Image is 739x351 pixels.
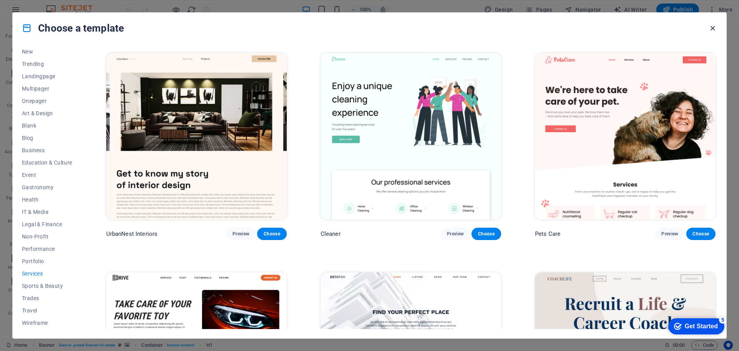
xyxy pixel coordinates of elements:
span: Health [22,196,72,203]
img: UrbanNest Interiors [106,53,287,220]
h4: Choose a template [22,22,124,34]
span: New [22,49,72,55]
div: Get Started [21,8,54,15]
button: 2 [19,317,26,324]
img: Pets Care [535,53,716,220]
div: Get Started 5 items remaining, 0% complete [4,4,60,20]
button: Choose [471,228,501,240]
p: Pets Care [535,230,560,238]
button: Art & Design [22,107,72,119]
span: Preview [447,231,464,237]
button: Choose [686,228,716,240]
button: Travel [22,304,72,317]
span: Wireframe [22,320,72,326]
span: Business [22,147,72,153]
span: Landingpage [22,73,72,79]
span: Trending [22,61,72,67]
button: Multipager [22,82,72,95]
span: Event [22,172,72,178]
span: Performance [22,246,72,252]
span: Choose [692,231,709,237]
button: Services [22,267,72,280]
button: Choose [257,228,286,240]
button: Trades [22,292,72,304]
button: Blank [22,119,72,132]
p: Cleaner [321,230,341,238]
button: Preview [655,228,684,240]
span: Preview [232,231,249,237]
button: Onepager [22,95,72,107]
span: Gastronomy [22,184,72,190]
span: Portfolio [22,258,72,264]
p: UrbanNest Interiors [106,230,158,238]
button: IT & Media [22,206,72,218]
button: Preview [226,228,256,240]
button: Performance [22,243,72,255]
span: Choose [478,231,495,237]
button: 1 [19,307,26,314]
span: Choose [263,231,280,237]
button: Non-Profit [22,230,72,243]
button: Preview [441,228,470,240]
button: Wireframe [22,317,72,329]
button: Health [22,193,72,206]
button: Event [22,169,72,181]
span: Travel [22,307,72,314]
span: IT & Media [22,209,72,215]
button: Business [22,144,72,156]
span: Legal & Finance [22,221,72,227]
span: Trades [22,295,72,301]
span: Education & Culture [22,160,72,166]
button: New [22,45,72,58]
span: Preview [661,231,678,237]
span: Multipager [22,86,72,92]
button: Landingpage [22,70,72,82]
button: Education & Culture [22,156,72,169]
button: Blog [22,132,72,144]
span: Blank [22,123,72,129]
button: Gastronomy [22,181,72,193]
button: Portfolio [22,255,72,267]
span: Sports & Beauty [22,283,72,289]
span: Art & Design [22,110,72,116]
button: Trending [22,58,72,70]
div: 5 [55,2,63,9]
span: Blog [22,135,72,141]
button: Legal & Finance [22,218,72,230]
span: Non-Profit [22,233,72,240]
button: Sports & Beauty [22,280,72,292]
span: Onepager [22,98,72,104]
span: Services [22,270,72,277]
img: Cleaner [321,53,501,220]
